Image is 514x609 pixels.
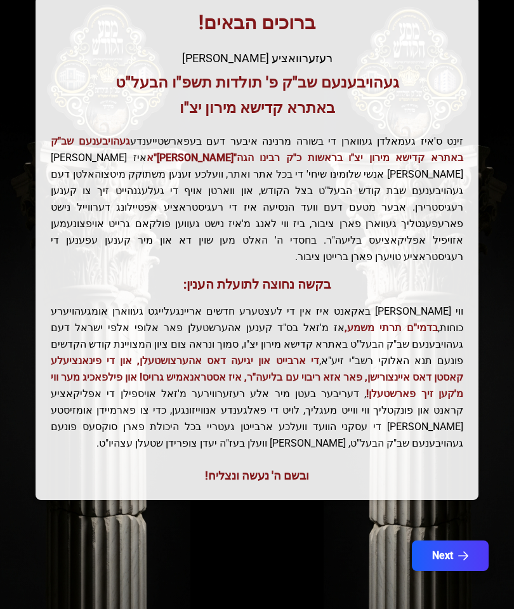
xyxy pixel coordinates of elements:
div: רעזערוואציע [PERSON_NAME] [51,49,463,67]
div: ובשם ה' נעשה ונצליח! [51,467,463,485]
span: די ארבייט און יגיעה דאס אהערצושטעלן, און די פינאנציעלע קאסטן דאס איינצורישן, פאר אזא ריבוי עם בלי... [51,355,463,400]
h1: ברוכים הבאים! [51,11,463,34]
button: Next [412,540,489,571]
h3: בקשה נחוצה לתועלת הענין: [51,275,463,293]
p: זינט ס'איז געמאלדן געווארן די בשורה מרנינה איבער דעם בעפארשטייענדע איז [PERSON_NAME] [PERSON_NAME... [51,133,463,265]
p: ווי [PERSON_NAME] באקאנט איז אין די לעצטערע חדשים אריינגעלייגט געווארן אומגעהויערע כוחות, אז מ'זא... [51,303,463,452]
span: געהויבענעם שב"ק באתרא קדישא מירון יצ"ו בראשות כ"ק רבינו הגה"[PERSON_NAME]"א [51,135,463,164]
h3: געהויבענעם שב"ק פ' תולדות תשפ"ו הבעל"ט [51,72,463,93]
h3: באתרא קדישא מירון יצ"ו [51,98,463,118]
span: בדמי"ם תרתי משמע, [345,322,438,334]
